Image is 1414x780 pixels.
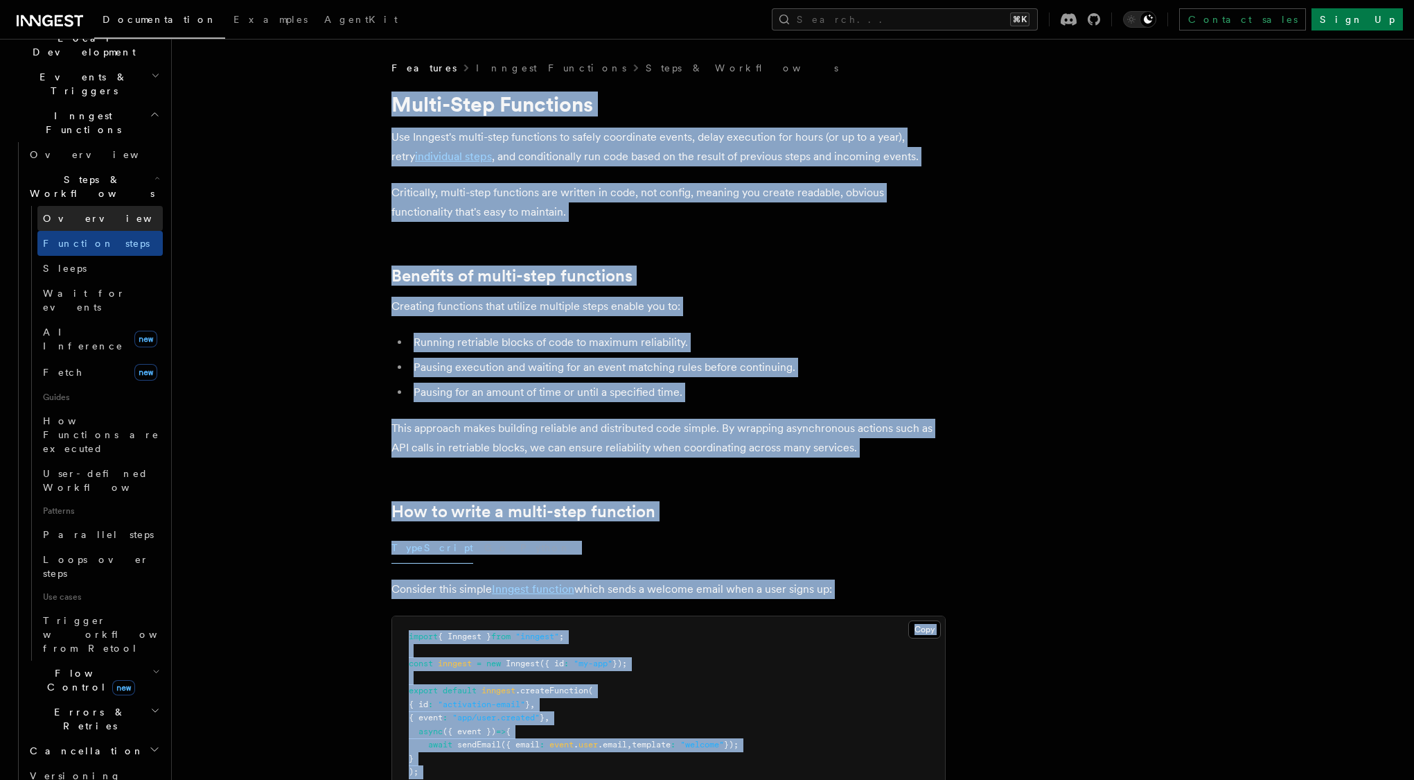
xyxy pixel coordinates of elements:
[492,582,574,596] a: Inngest function
[409,713,443,722] span: { event
[24,744,144,758] span: Cancellation
[43,554,149,579] span: Loops over steps
[43,288,125,313] span: Wait for events
[11,103,163,142] button: Inngest Functions
[564,659,569,668] span: :
[37,206,163,231] a: Overview
[43,615,195,654] span: Trigger workflows from Retool
[486,659,501,668] span: new
[409,383,946,402] li: Pausing for an amount of time or until a specified time.
[501,740,540,749] span: ({ email
[37,586,163,608] span: Use cases
[409,632,438,641] span: import
[11,109,150,137] span: Inngest Functions
[94,4,225,39] a: Documentation
[24,705,150,733] span: Errors & Retries
[324,14,398,25] span: AgentKit
[409,659,433,668] span: const
[578,740,598,749] span: user
[612,659,627,668] span: });
[671,740,675,749] span: :
[457,740,501,749] span: sendEmail
[1123,11,1156,28] button: Toggle dark mode
[225,4,316,37] a: Examples
[43,238,150,249] span: Function steps
[11,64,163,103] button: Events & Triggers
[506,659,540,668] span: Inngest
[112,680,135,695] span: new
[37,461,163,500] a: User-defined Workflows
[103,14,217,25] span: Documentation
[409,700,428,709] span: { id
[391,580,946,599] p: Consider this simple which sends a welcome email when a user signs up:
[37,608,163,661] a: Trigger workflows from Retool
[443,713,448,722] span: :
[37,281,163,320] a: Wait for events
[43,529,154,540] span: Parallel steps
[37,256,163,281] a: Sleeps
[409,754,414,763] span: }
[43,327,123,352] span: AI Inference
[772,8,1038,31] button: Search...⌘K
[11,26,163,64] button: Local Development
[409,686,438,695] span: export
[598,740,627,749] span: .email
[540,740,545,749] span: :
[134,331,157,347] span: new
[574,740,578,749] span: .
[233,14,308,25] span: Examples
[1010,12,1029,26] kbd: ⌘K
[530,700,535,709] span: ,
[520,532,571,564] button: Python
[391,92,946,116] h1: Multi-Step Functions
[418,727,443,736] span: async
[43,263,87,274] span: Sleeps
[632,740,671,749] span: template
[391,266,633,286] a: Benefits of multi-step functions
[37,408,163,461] a: How Functions are executed
[438,659,472,668] span: inngest
[37,231,163,256] a: Function steps
[37,320,163,358] a: AI Inferencenew
[409,333,946,352] li: Running retriable blocks of code to maximum reliability.
[443,727,496,736] span: ({ event })
[391,419,946,458] p: This approach makes building reliable and distributed code simple. By wrapping asynchronous actio...
[415,150,492,163] a: individual steps
[24,206,163,661] div: Steps & Workflows
[43,367,83,378] span: Fetch
[24,661,163,700] button: Flow Controlnew
[391,502,655,521] a: How to write a multi-step function
[391,183,946,222] p: Critically, multi-step functions are written in code, not config, meaning you create readable, ob...
[491,632,511,641] span: from
[37,386,163,408] span: Guides
[24,738,163,763] button: Cancellation
[391,61,457,75] span: Features
[588,686,593,695] span: (
[540,659,564,668] span: ({ id
[428,700,433,709] span: :
[525,700,530,709] span: }
[438,700,525,709] span: "activation-email"
[37,522,163,547] a: Parallel steps
[134,364,157,381] span: new
[1179,8,1306,31] a: Contact sales
[680,740,724,749] span: "welcome"
[24,173,154,200] span: Steps & Workflows
[30,149,173,160] span: Overview
[1311,8,1403,31] a: Sign Up
[391,297,946,316] p: Creating functions that utilize multiple steps enable you to:
[484,532,509,564] button: Go
[316,4,406,37] a: AgentKit
[37,358,163,386] a: Fetchnew
[391,532,473,564] button: TypeScript
[540,713,545,722] span: }
[545,713,549,722] span: ,
[452,713,540,722] span: "app/user.created"
[627,740,632,749] span: ,
[443,686,477,695] span: default
[549,740,574,749] span: event
[559,632,564,641] span: ;
[724,740,739,749] span: });
[43,213,186,224] span: Overview
[24,700,163,738] button: Errors & Retries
